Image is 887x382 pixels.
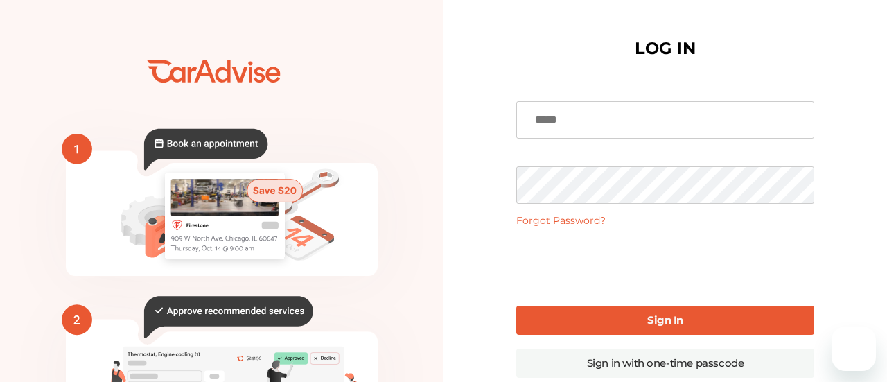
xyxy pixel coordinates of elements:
[635,42,696,55] h1: LOG IN
[516,306,814,335] a: Sign In
[516,214,606,227] a: Forgot Password?
[832,327,876,371] iframe: Button to launch messaging window
[516,349,814,378] a: Sign in with one-time passcode
[647,313,683,327] b: Sign In
[560,238,771,292] iframe: reCAPTCHA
